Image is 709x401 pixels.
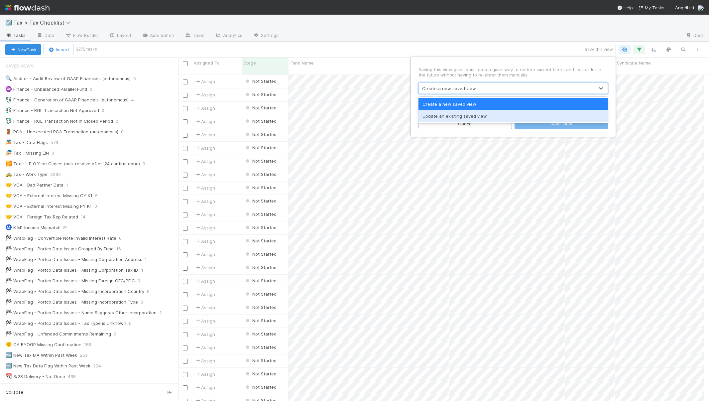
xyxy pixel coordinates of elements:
[418,110,608,122] div: Update an existing saved view
[418,98,608,110] div: Create a new saved view
[422,85,476,92] div: Create a new saved view
[515,118,608,129] button: Save View
[418,118,512,129] button: Cancel
[418,67,608,77] p: Saving this view gives your team a quick way to restore current filters and sort order in the fut...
